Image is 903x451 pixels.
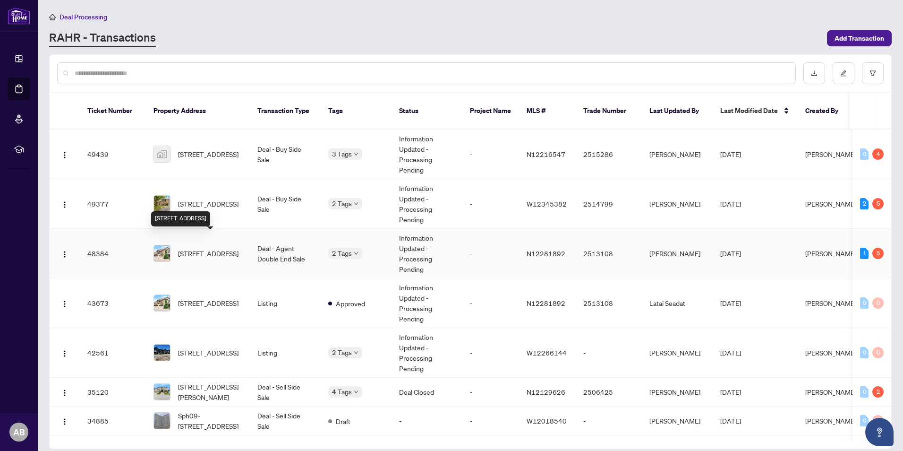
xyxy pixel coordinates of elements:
[57,246,72,261] button: Logo
[642,179,713,229] td: [PERSON_NAME]
[720,388,741,396] span: [DATE]
[805,416,856,425] span: [PERSON_NAME]
[860,386,869,398] div: 0
[805,299,856,307] span: [PERSON_NAME]
[462,130,519,179] td: -
[642,229,713,278] td: [PERSON_NAME]
[392,130,462,179] td: Information Updated - Processing Pending
[154,146,170,162] img: thumbnail-img
[860,148,869,160] div: 0
[860,198,869,209] div: 2
[642,278,713,328] td: Latai Seadat
[805,150,856,158] span: [PERSON_NAME]
[57,413,72,428] button: Logo
[527,249,565,258] span: N12281892
[462,179,519,229] td: -
[250,93,321,130] th: Transaction Type
[720,299,741,307] span: [DATE]
[154,245,170,261] img: thumbnail-img
[321,93,392,130] th: Tags
[642,130,713,179] td: [PERSON_NAME]
[336,416,350,426] span: Draft
[872,386,884,398] div: 2
[80,378,146,407] td: 35120
[154,384,170,400] img: thumbnail-img
[354,251,358,256] span: down
[720,348,741,357] span: [DATE]
[720,150,741,158] span: [DATE]
[80,278,146,328] td: 43673
[61,389,68,397] img: Logo
[250,278,321,328] td: Listing
[146,93,250,130] th: Property Address
[332,386,352,397] span: 4 Tags
[354,390,358,394] span: down
[576,407,642,435] td: -
[178,298,239,308] span: [STREET_ADDRESS]
[865,418,894,446] button: Open asap
[354,152,358,156] span: down
[462,378,519,407] td: -
[840,70,847,77] span: edit
[462,93,519,130] th: Project Name
[576,93,642,130] th: Trade Number
[576,278,642,328] td: 2513108
[80,179,146,229] td: 49377
[178,410,242,431] span: Sph09-[STREET_ADDRESS]
[805,199,856,208] span: [PERSON_NAME]
[80,229,146,278] td: 48384
[642,93,713,130] th: Last Updated By
[519,93,576,130] th: MLS #
[60,13,107,21] span: Deal Processing
[642,407,713,435] td: [PERSON_NAME]
[49,14,56,20] span: home
[80,407,146,435] td: 34885
[332,248,352,259] span: 2 Tags
[354,350,358,355] span: down
[805,348,856,357] span: [PERSON_NAME]
[178,382,242,402] span: [STREET_ADDRESS][PERSON_NAME]
[354,201,358,206] span: down
[154,295,170,311] img: thumbnail-img
[720,105,778,116] span: Last Modified Date
[61,201,68,208] img: Logo
[57,147,72,162] button: Logo
[527,416,567,425] span: W12018540
[805,388,856,396] span: [PERSON_NAME]
[527,199,567,208] span: W12345382
[872,148,884,160] div: 4
[462,328,519,378] td: -
[862,62,884,84] button: filter
[57,295,72,311] button: Logo
[803,62,825,84] button: download
[250,328,321,378] td: Listing
[57,384,72,399] button: Logo
[392,407,462,435] td: -
[713,93,798,130] th: Last Modified Date
[527,348,567,357] span: W12266144
[872,198,884,209] div: 5
[250,130,321,179] td: Deal - Buy Side Sale
[154,345,170,361] img: thumbnail-img
[13,425,25,439] span: AB
[250,378,321,407] td: Deal - Sell Side Sale
[835,31,884,46] span: Add Transaction
[462,278,519,328] td: -
[833,62,854,84] button: edit
[642,328,713,378] td: [PERSON_NAME]
[57,196,72,211] button: Logo
[720,416,741,425] span: [DATE]
[576,229,642,278] td: 2513108
[576,378,642,407] td: 2506425
[80,93,146,130] th: Ticket Number
[178,149,239,159] span: [STREET_ADDRESS]
[250,229,321,278] td: Deal - Agent Double End Sale
[61,251,68,258] img: Logo
[869,70,876,77] span: filter
[392,278,462,328] td: Information Updated - Processing Pending
[462,229,519,278] td: -
[332,148,352,159] span: 3 Tags
[860,347,869,358] div: 0
[61,418,68,425] img: Logo
[57,345,72,360] button: Logo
